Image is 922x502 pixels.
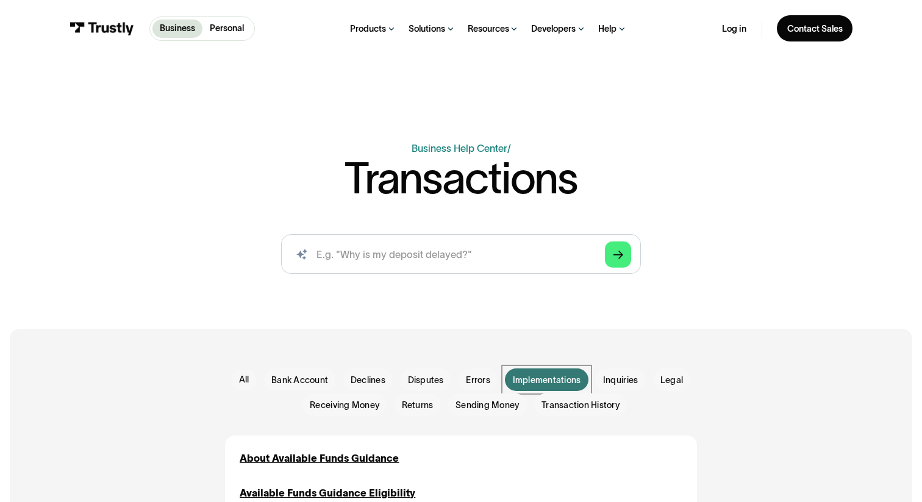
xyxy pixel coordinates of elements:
span: Disputes [408,374,444,386]
form: Search [281,234,641,274]
div: Resources [468,23,509,35]
a: Personal [202,20,251,38]
div: All [239,373,249,385]
span: Legal [660,374,683,386]
span: Implementations [513,374,581,386]
span: Returns [402,399,434,411]
span: Sending Money [456,399,519,411]
p: Business [160,22,195,35]
a: Contact Sales [777,15,852,41]
div: / [507,143,511,154]
form: Email Form [225,368,697,415]
div: Developers [531,23,576,35]
h1: Transactions [345,156,577,199]
span: Bank Account [271,374,328,386]
input: search [281,234,641,274]
span: Receiving Money [310,399,379,411]
a: Available Funds Guidance Eligibility [240,486,415,500]
a: Business [152,20,202,38]
span: Transaction History [541,399,620,411]
div: Contact Sales [787,23,843,35]
span: Inquiries [603,374,638,386]
a: About Available Funds Guidance [240,451,399,465]
a: Log in [722,23,746,35]
img: Trustly Logo [70,22,134,35]
div: Solutions [409,23,445,35]
div: Help [598,23,616,35]
a: All [232,370,257,390]
span: Errors [466,374,490,386]
span: Declines [351,374,385,386]
p: Personal [210,22,244,35]
a: Business Help Center [412,143,507,154]
div: Products [350,23,386,35]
